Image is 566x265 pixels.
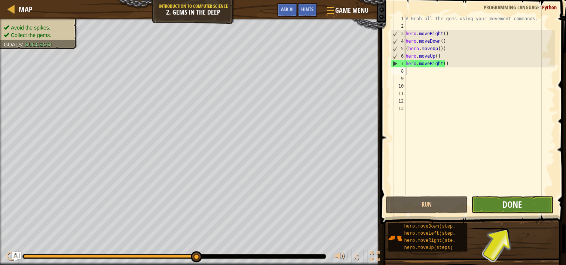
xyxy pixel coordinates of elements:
span: Avoid the spikes. [11,25,51,31]
span: hero.moveUp(steps) [404,245,453,250]
span: Done [502,198,522,210]
div: 3 [391,30,406,37]
div: 2 [391,22,406,30]
li: Collect the gems. [4,31,72,39]
div: 7 [391,60,406,67]
li: Avoid the spikes. [4,24,72,31]
span: Programming language [484,4,539,11]
div: 10 [391,82,406,90]
button: Ask AI [12,252,21,261]
button: ♫ [351,250,364,265]
button: Adjust volume [333,250,348,265]
div: 13 [391,105,406,112]
span: Hints [301,6,313,13]
span: Ask AI [281,6,294,13]
div: 8 [391,67,406,75]
span: ♫ [353,251,360,262]
img: portrait.png [388,231,402,245]
a: Map [15,4,33,14]
div: 6 [391,52,406,60]
span: Success! [25,42,52,48]
button: Run [386,196,468,213]
button: Done [471,196,553,213]
div: 9 [391,75,406,82]
span: Collect the gems. [11,32,51,38]
div: 5 [391,45,406,52]
span: Goals [4,42,22,48]
div: 1 [391,15,406,22]
div: 11 [391,90,406,97]
span: : [22,42,25,48]
span: hero.moveLeft(steps) [404,231,458,236]
span: : [539,4,542,11]
button: Toggle fullscreen [367,250,382,265]
span: hero.moveDown(steps) [404,224,458,229]
button: Ctrl + P: Play [4,250,19,265]
button: Ask AI [277,3,297,17]
div: 12 [391,97,406,105]
span: Python [542,4,557,11]
button: Game Menu [321,3,373,21]
span: hero.moveRight(steps) [404,238,461,243]
div: 4 [391,37,406,45]
span: Map [19,4,33,14]
span: Game Menu [335,6,368,15]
